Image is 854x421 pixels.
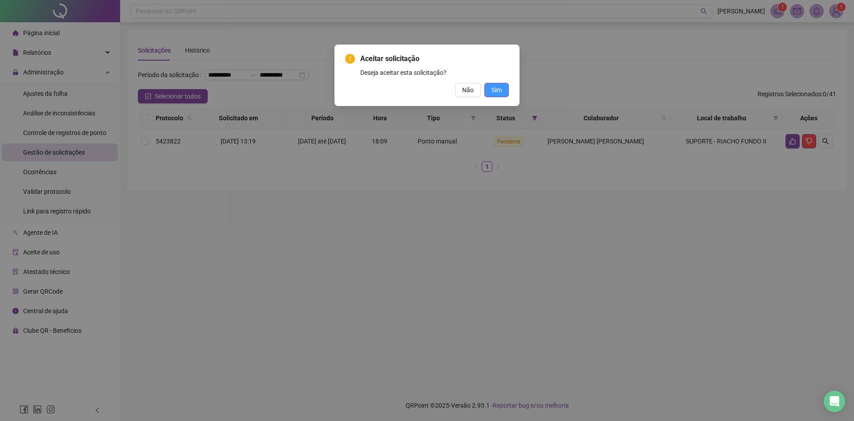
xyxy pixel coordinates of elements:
button: Sim [484,83,509,97]
span: Sim [491,85,502,95]
span: exclamation-circle [345,54,355,64]
div: Open Intercom Messenger [824,391,845,412]
div: Deseja aceitar esta solicitação? [360,68,509,78]
button: Não [455,83,481,97]
span: Não [462,85,474,95]
span: Aceitar solicitação [360,53,509,64]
